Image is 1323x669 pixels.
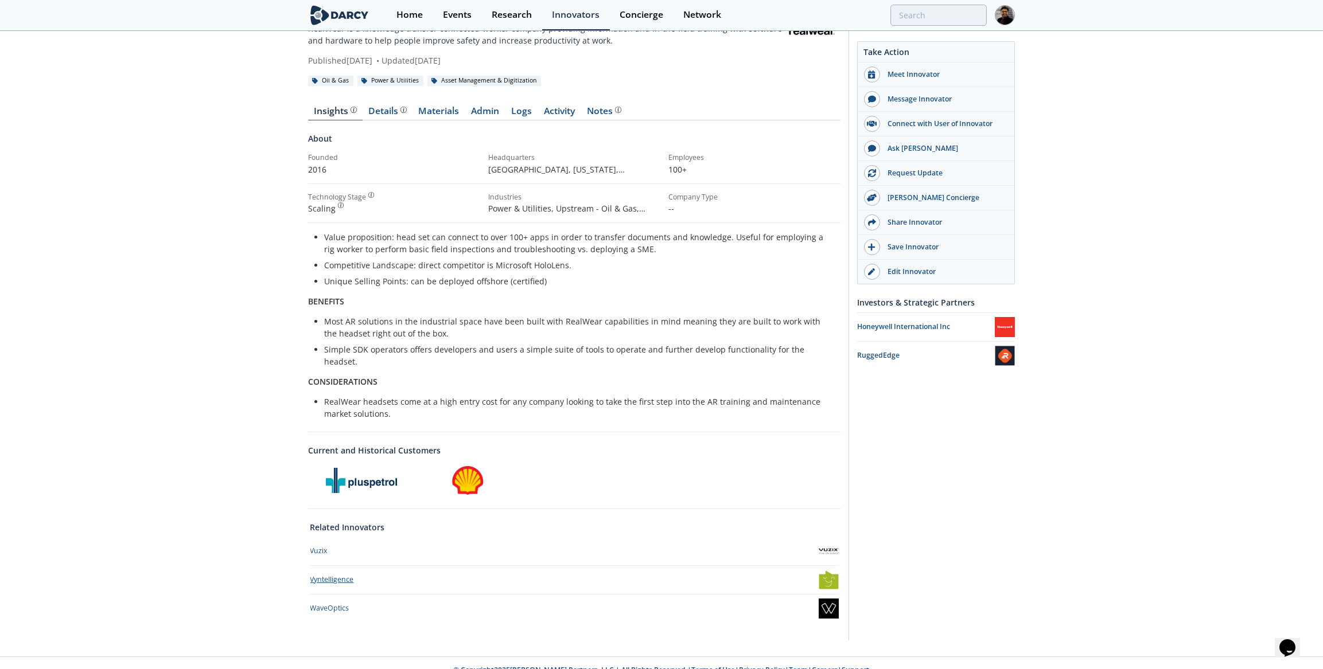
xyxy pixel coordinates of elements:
div: Published [DATE] Updated [DATE] [308,54,783,66]
a: Insights [308,107,363,120]
li: RealWear headsets come at a high entry cost for any company looking to take the first step into t... [324,396,832,420]
li: Simple SDK operators offers developers and users a simple suite of tools to operate and further d... [324,343,832,367]
p: 100+ [668,163,841,175]
img: Vyntelligence [819,570,839,590]
div: WaveOptics [310,603,349,613]
img: information.svg [615,107,621,113]
div: RuggedEdge [857,350,995,361]
li: Value proposition: head set can connect to over 100+ apps in order to transfer documents and know... [324,231,832,255]
div: Headquarters [488,152,660,163]
p: -- [668,202,841,214]
div: Home [396,10,423,19]
a: Activity [538,107,581,120]
div: Technology Stage [308,192,366,202]
a: Admin [465,107,505,120]
img: logo-wide.svg [308,5,371,25]
div: Honeywell International Inc [857,322,995,332]
div: About [308,132,841,152]
a: Materials [413,107,465,120]
a: Logs [505,107,538,120]
img: information.svg [400,107,407,113]
div: Take Action [858,46,1014,62]
a: Notes [581,107,627,120]
img: information.svg [338,202,344,209]
div: Founded [308,152,480,163]
input: Advanced Search [890,5,987,26]
div: Connect with User of Innovator [880,119,1009,129]
img: Honeywell International Inc [995,317,1015,337]
span: Power & Utilities, Upstream - Oil & Gas, Midstream - Oil & Gas, Downstream - Oil & Gas [488,203,653,238]
div: Share Innovator [880,217,1009,228]
img: WaveOptics [819,598,839,619]
a: Current and Historical Customers [308,444,841,456]
a: Details [363,107,413,120]
a: Related Innovators [310,521,385,533]
img: information.svg [368,192,375,198]
strong: CONSIDERATIONS [308,376,378,387]
li: Competitive Landscape: direct competitor is Microsoft HoloLens. [324,259,832,271]
div: Details [369,107,407,116]
a: Edit Innovator [858,260,1014,284]
div: Investors & Strategic Partners [857,292,1015,312]
div: Notes [587,107,621,116]
div: Vyntelligence [310,574,354,585]
div: Asset Management & Digitization [427,76,541,86]
div: Save Innovator [880,242,1009,252]
div: Concierge [620,10,663,19]
div: Company Type [668,192,841,202]
div: Innovators [552,10,600,19]
div: Meet Innovator [880,69,1009,80]
strong: BENEFITS [308,296,344,307]
p: 2016 [308,163,480,175]
span: • [375,55,382,66]
li: Most AR solutions in the industrial space have been built with RealWear capabilities in mind mean... [324,315,832,339]
div: [PERSON_NAME] Concierge [880,193,1009,203]
a: WaveOptics WaveOptics [310,598,839,619]
p: RealWear is a knowledge transfer connected-worker company providing information and in-the-field ... [308,22,783,46]
div: Request Update [880,168,1009,178]
a: Honeywell International Inc Honeywell International Inc [857,317,1015,337]
p: [GEOGRAPHIC_DATA], [US_STATE] , [GEOGRAPHIC_DATA] [488,163,660,175]
img: Vuzix [819,541,839,561]
iframe: chat widget [1275,623,1312,658]
div: Message Innovator [880,94,1009,104]
div: Edit Innovator [880,267,1009,277]
div: Oil & Gas [308,76,353,86]
div: Ask [PERSON_NAME] [880,143,1009,154]
div: Power & Utilities [357,76,423,86]
img: Profile [995,5,1015,25]
li: Unique Selling Points: can be deployed offshore (certified) [324,275,832,287]
div: Network [683,10,721,19]
div: Scaling [308,202,480,214]
a: Vyntelligence Vyntelligence [310,570,839,590]
button: Save Innovator [858,235,1014,260]
div: Employees [668,152,841,163]
div: Vuzix [310,546,328,556]
div: Industries [488,192,660,202]
img: information.svg [351,107,357,113]
img: Pluspetrol [326,468,397,493]
a: Vuzix Vuzix [310,541,839,561]
img: Shell [452,464,484,496]
div: Events [443,10,472,19]
div: Insights [314,107,357,116]
div: Research [492,10,532,19]
img: RuggedEdge [995,346,1015,366]
a: RuggedEdge RuggedEdge [857,346,1015,366]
